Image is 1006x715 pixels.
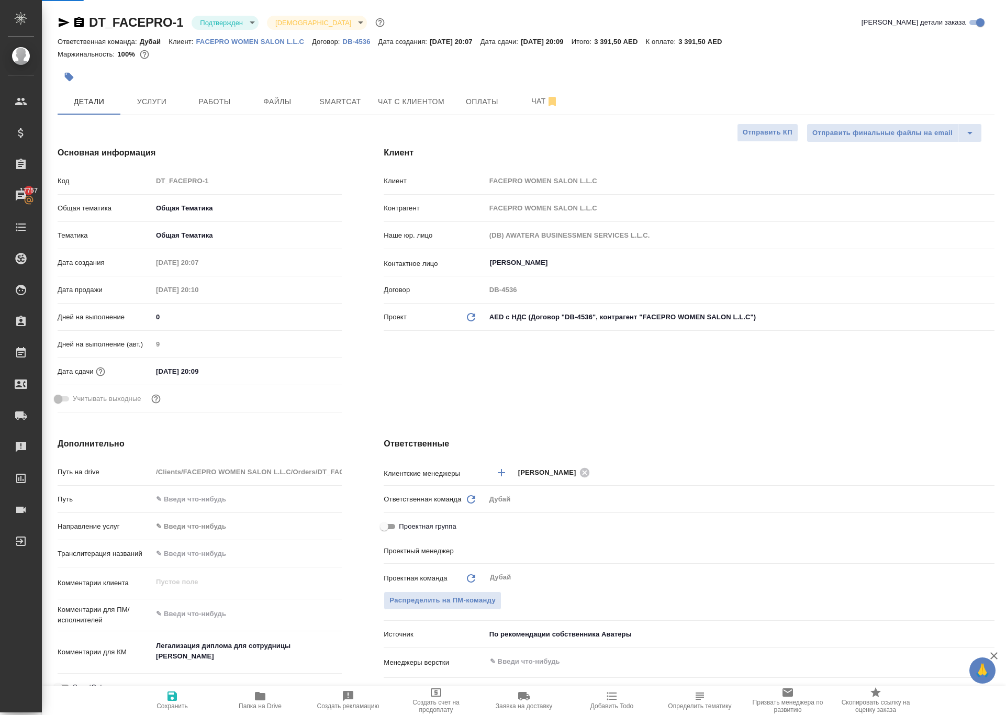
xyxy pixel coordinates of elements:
[489,460,514,485] button: Добавить менеджера
[64,95,114,108] span: Детали
[197,18,246,27] button: Подтвержден
[152,309,342,325] input: ✎ Введи что-нибудь
[486,308,994,326] div: AED с НДС (Договор "DB-4536", контрагент "FACEPRO WOMEN SALON L.L.C")
[267,16,367,30] div: Подтвержден
[317,702,379,710] span: Создать рекламацию
[58,438,342,450] h4: Дополнительно
[169,38,196,46] p: Клиент:
[152,282,244,297] input: Пустое поле
[73,16,85,29] button: Скопировать ссылку
[157,702,188,710] span: Сохранить
[58,50,117,58] p: Маржинальность:
[304,686,392,715] button: Создать рекламацию
[520,95,570,108] span: Чат
[496,702,552,710] span: Заявка на доставку
[58,578,152,588] p: Комментарии клиента
[58,647,152,657] p: Комментарии для КМ
[989,472,991,474] button: Open
[807,124,982,142] div: split button
[384,203,485,214] p: Контрагент
[384,176,485,186] p: Клиент
[14,185,44,196] span: 17757
[480,686,568,715] button: Заявка на доставку
[196,38,312,46] p: FACEPRO WOMEN SALON L.L.C
[384,468,485,479] p: Клиентские менеджеры
[343,38,378,46] p: DB-4536
[389,595,496,607] span: Распределить на ПМ-команду
[486,282,994,297] input: Пустое поле
[58,147,342,159] h4: Основная информация
[489,655,956,668] input: ✎ Введи что-нибудь
[398,699,474,713] span: Создать счет на предоплату
[486,490,994,508] div: Дубай
[196,37,312,46] a: FACEPRO WOMEN SALON L.L.C
[152,546,342,561] input: ✎ Введи что-нибудь
[384,494,461,505] p: Ответственная команда
[399,521,456,532] span: Проектная группа
[384,657,485,668] p: Менеджеры верстки
[58,549,152,559] p: Транслитерация названий
[457,95,507,108] span: Оплаты
[807,124,958,142] button: Отправить финальные файлы на email
[152,227,342,244] div: Общая Тематика
[127,95,177,108] span: Услуги
[152,637,342,665] textarea: Легализация диплома для сотрудницы [PERSON_NAME]
[568,686,656,715] button: Добавить Todo
[656,686,744,715] button: Определить тематику
[645,38,678,46] p: К оплате:
[384,259,485,269] p: Контактное лицо
[58,258,152,268] p: Дата создания
[239,702,282,710] span: Папка на Drive
[189,95,240,108] span: Работы
[812,127,953,139] span: Отправить финальные файлы на email
[58,494,152,505] p: Путь
[272,18,354,27] button: [DEMOGRAPHIC_DATA]
[594,38,645,46] p: 3 391,50 AED
[152,518,342,535] div: ✎ Введи что-нибудь
[838,699,913,713] span: Скопировать ссылку на оценку заказа
[152,199,342,217] div: Общая Тематика
[384,591,501,610] button: Распределить на ПМ-команду
[152,464,342,479] input: Пустое поле
[58,521,152,532] p: Направление услуг
[216,686,304,715] button: Папка на Drive
[486,625,994,643] div: По рекомендации собственника Аватеры
[384,285,485,295] p: Договор
[58,339,152,350] p: Дней на выполнение (авт.)
[152,255,244,270] input: Пустое поле
[3,183,39,209] a: 17757
[58,16,70,29] button: Скопировать ссылку для ЯМессенджера
[384,438,994,450] h4: Ответственные
[974,660,991,682] span: 🙏
[480,38,521,46] p: Дата сдачи:
[546,95,558,108] svg: Отписаться
[117,50,138,58] p: 100%
[384,573,447,584] p: Проектная команда
[486,200,994,216] input: Пустое поле
[58,467,152,477] p: Путь на drive
[989,549,991,551] button: Open
[384,312,407,322] p: Проект
[58,605,152,625] p: Комментарии для ПМ/исполнителей
[58,176,152,186] p: Код
[58,366,94,377] p: Дата сдачи
[378,38,430,46] p: Дата создания:
[73,682,185,692] span: SmartCat в заказе не используется
[192,16,259,30] div: Подтвержден
[744,686,832,715] button: Призвать менеджера по развитию
[384,147,994,159] h4: Клиент
[486,228,994,243] input: Пустое поле
[989,262,991,264] button: Open
[152,364,244,379] input: ✎ Введи что-нибудь
[89,15,183,29] a: DT_FACEPRO-1
[94,365,107,378] button: Если добавить услуги и заполнить их объемом, то дата рассчитается автоматически
[149,392,163,406] button: Выбери, если сб и вс нужно считать рабочими днями для выполнения заказа.
[430,38,480,46] p: [DATE] 20:07
[140,38,169,46] p: Дубай
[384,591,501,610] span: В заказе уже есть ответственный ПМ или ПМ группа
[58,312,152,322] p: Дней на выполнение
[315,95,365,108] span: Smartcat
[678,38,730,46] p: 3 391,50 AED
[312,38,343,46] p: Договор:
[832,686,920,715] button: Скопировать ссылку на оценку заказа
